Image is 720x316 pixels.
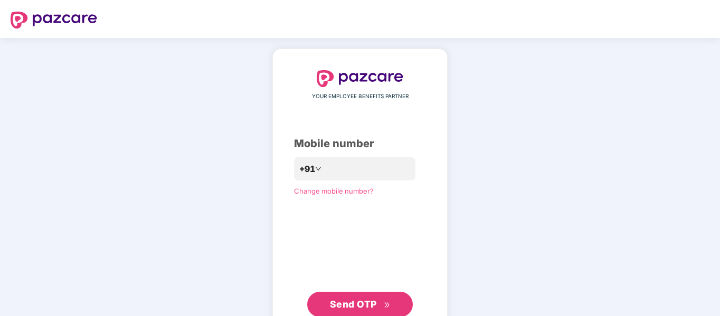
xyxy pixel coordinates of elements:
span: +91 [299,162,315,176]
div: Mobile number [294,136,426,152]
span: double-right [384,302,391,309]
span: YOUR EMPLOYEE BENEFITS PARTNER [312,92,409,101]
img: logo [11,12,97,28]
span: Send OTP [330,299,377,310]
a: Change mobile number? [294,187,374,195]
span: down [315,166,321,172]
img: logo [317,70,403,87]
